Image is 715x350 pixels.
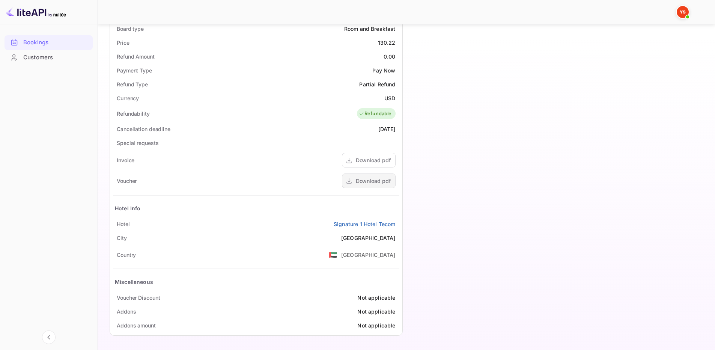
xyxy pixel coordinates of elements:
span: United States [329,248,337,261]
div: Refund Amount [117,53,155,60]
a: Bookings [5,35,93,49]
div: USD [384,94,395,102]
div: Download pdf [356,177,391,185]
div: Partial Refund [359,80,395,88]
div: Not applicable [357,321,395,329]
div: Board type [117,25,144,33]
div: 0.00 [384,53,396,60]
div: 130.22 [378,39,396,47]
div: Payment Type [117,66,152,74]
div: Bookings [5,35,93,50]
div: Pay Now [372,66,395,74]
div: Miscellaneous [115,278,153,286]
div: Price [117,39,129,47]
div: Special requests [117,139,158,147]
a: Signature 1 Hotel Tecom [334,220,395,228]
div: [GEOGRAPHIC_DATA] [341,234,396,242]
img: LiteAPI logo [6,6,66,18]
div: Addons amount [117,321,156,329]
div: Room and Breakfast [344,25,396,33]
div: Hotel Info [115,204,141,212]
div: Customers [23,53,89,62]
div: Voucher Discount [117,294,160,302]
div: Customers [5,50,93,65]
div: [GEOGRAPHIC_DATA] [341,251,396,259]
div: Refundability [117,110,150,118]
img: Yandex Support [677,6,689,18]
div: Download pdf [356,156,391,164]
div: Refundable [359,110,392,118]
div: Country [117,251,136,259]
div: [DATE] [378,125,396,133]
div: Invoice [117,156,134,164]
div: Hotel [117,220,130,228]
a: Customers [5,50,93,64]
div: Voucher [117,177,137,185]
div: Not applicable [357,308,395,315]
div: Not applicable [357,294,395,302]
div: City [117,234,127,242]
div: Refund Type [117,80,148,88]
button: Collapse navigation [42,330,56,344]
div: Currency [117,94,139,102]
div: Addons [117,308,136,315]
div: Bookings [23,38,89,47]
div: Cancellation deadline [117,125,170,133]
